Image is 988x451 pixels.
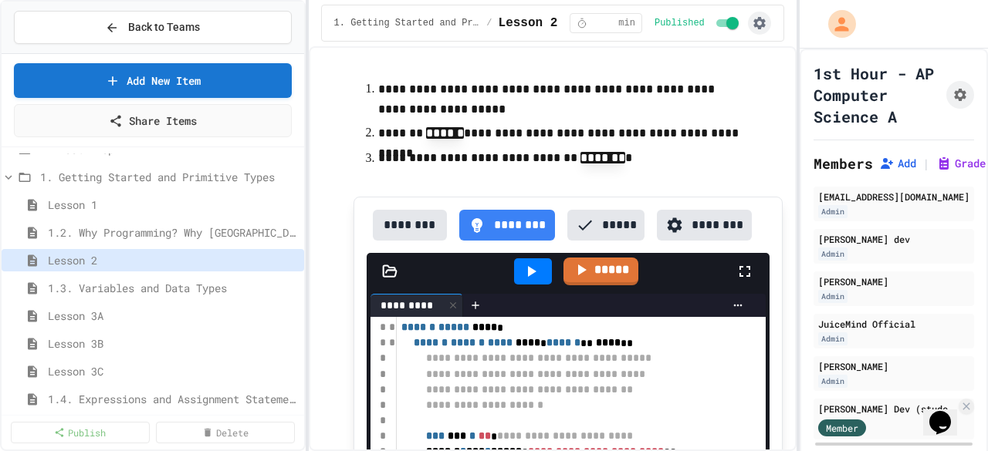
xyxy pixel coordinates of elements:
div: JuiceMind Official [818,317,969,331]
div: [PERSON_NAME] Dev (student acct) [818,402,956,416]
span: 1.2. Why Programming? Why [GEOGRAPHIC_DATA]? [48,224,298,241]
span: Lesson 2 [499,14,558,32]
span: 1.3. Variables and Data Types [48,280,298,296]
span: Lesson 3A [48,308,298,324]
span: Back to Teams [128,19,200,35]
button: Add [879,156,916,171]
span: 1. Getting Started and Primitive Types [40,169,298,185]
h2: Members [814,153,873,174]
button: Assignment Settings [946,81,974,109]
span: Member [826,421,858,435]
div: Admin [818,205,848,218]
span: / [486,17,492,29]
a: Add New Item [14,63,292,98]
a: Share Items [14,104,292,137]
span: Lesson 1 [48,197,298,213]
div: [PERSON_NAME] [818,274,969,288]
div: Admin [818,375,848,388]
span: Lesson 3B [48,335,298,352]
iframe: chat widget [923,389,973,436]
span: Published [655,17,705,29]
h1: 1st Hour - AP Computer Science A [814,62,940,127]
div: [EMAIL_ADDRESS][DOMAIN_NAME] [818,190,969,204]
span: 1. Getting Started and Primitive Types [334,17,481,29]
div: [PERSON_NAME] dev [818,232,969,246]
div: Admin [818,290,848,303]
div: [PERSON_NAME] [818,359,969,373]
div: My Account [812,6,860,42]
span: | [922,154,930,173]
button: Back to Teams [14,11,292,44]
div: Content is published and visible to students [655,14,742,32]
span: min [618,17,635,29]
div: Admin [818,247,848,261]
span: Lesson 3C [48,363,298,379]
a: Delete [156,422,295,443]
span: Lesson 2 [48,252,298,268]
a: Publish [11,422,150,443]
div: Admin [818,332,848,345]
span: 1.4. Expressions and Assignment Statements [48,391,298,407]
